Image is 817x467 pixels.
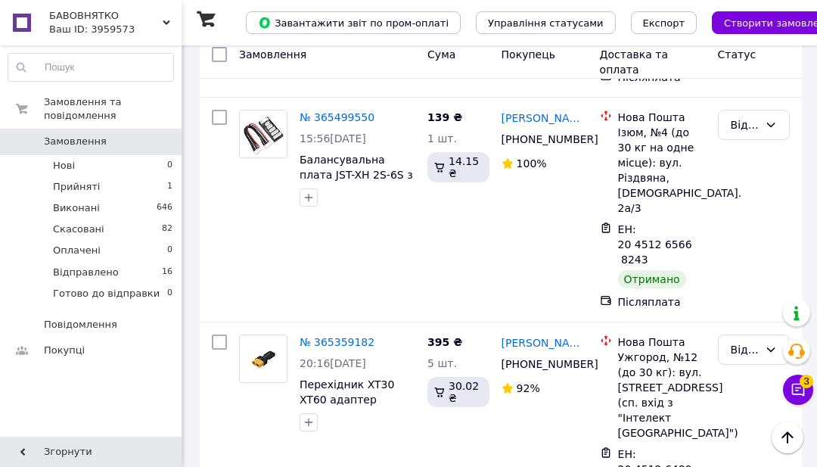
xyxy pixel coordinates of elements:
[600,48,668,76] span: Доставка та оплата
[517,157,547,170] span: 100%
[618,110,706,125] div: Нова Пошта
[300,154,413,226] a: Балансувальна плата JST-XH 2S-6S з кабелем для Li-Ion/Li-Po акумуляторів
[8,54,173,81] input: Пошук
[476,11,616,34] button: Управління статусами
[618,270,686,288] div: Отримано
[300,111,374,123] a: № 365499550
[502,335,588,350] a: [PERSON_NAME]
[246,11,461,34] button: Завантажити звіт по пром-оплаті
[300,336,374,348] a: № 365359182
[300,132,366,145] span: 15:56[DATE]
[44,344,85,357] span: Покупці
[783,375,813,405] button: Чат з покупцем3
[49,23,182,36] div: Ваш ID: 3959573
[631,11,697,34] button: Експорт
[427,357,457,369] span: 5 шт.
[427,111,462,123] span: 139 ₴
[427,132,457,145] span: 1 шт.
[618,125,706,216] div: Ізюм, №4 (до 30 кг на одне місце): вул. Різдвяна, [DEMOGRAPHIC_DATA]. 2а/3
[427,152,489,182] div: 14.15 ₴
[53,287,160,300] span: Готово до відправки
[300,357,366,369] span: 20:16[DATE]
[427,377,489,407] div: 30.02 ₴
[618,294,706,310] div: Післяплата
[53,180,100,194] span: Прийняті
[718,48,756,61] span: Статус
[53,223,104,236] span: Скасовані
[618,350,706,441] div: Ужгород, №12 (до 30 кг): вул. [STREET_ADDRESS] (сп. вхід з "Інтелект [GEOGRAPHIC_DATA]")
[772,422,803,453] button: Наверх
[618,223,692,266] span: ЕН: 20 4512 6566 8243
[49,9,163,23] span: БАВОВНЯТКО
[499,353,579,375] div: [PHONE_NUMBER]
[44,135,107,148] span: Замовлення
[240,111,287,157] img: Фото товару
[731,117,759,133] div: Відправлено
[502,111,588,126] a: [PERSON_NAME]
[800,372,813,386] span: 3
[162,266,172,279] span: 16
[53,266,119,279] span: Відправлено
[167,287,172,300] span: 0
[427,336,462,348] span: 395 ₴
[240,344,287,375] img: Фото товару
[239,110,287,158] a: Фото товару
[44,318,117,332] span: Повідомлення
[53,159,75,173] span: Нові
[167,180,172,194] span: 1
[53,201,100,215] span: Виконані
[258,16,449,30] span: Завантажити звіт по пром-оплаті
[502,48,555,61] span: Покупець
[488,17,604,29] span: Управління статусами
[167,159,172,173] span: 0
[239,335,287,383] a: Фото товару
[167,244,172,257] span: 0
[427,48,455,61] span: Cума
[157,201,172,215] span: 646
[300,378,394,421] a: Перехідник XT30 XT60 адаптер провід для FPV
[731,341,759,358] div: Відправлено
[499,129,579,150] div: [PHONE_NUMBER]
[239,48,306,61] span: Замовлення
[53,244,101,257] span: Оплачені
[643,17,685,29] span: Експорт
[618,335,706,350] div: Нова Пошта
[162,223,172,236] span: 82
[44,95,182,123] span: Замовлення та повідомлення
[517,382,540,394] span: 92%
